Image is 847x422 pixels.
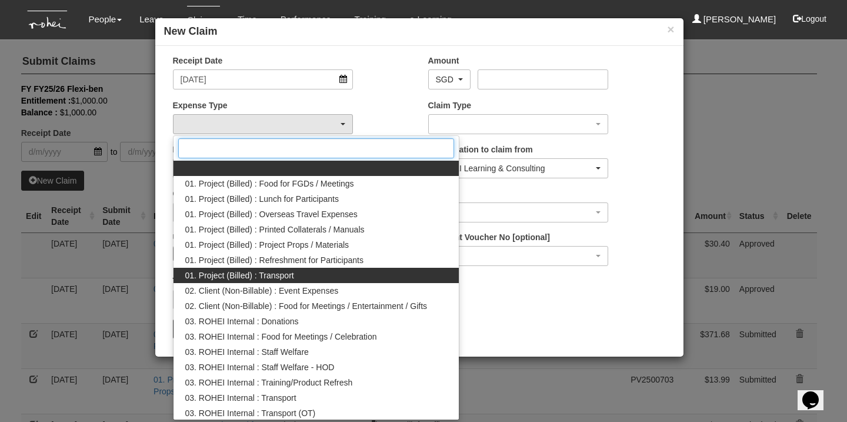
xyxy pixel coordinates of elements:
div: SGD [436,74,456,85]
label: Amount [428,55,459,67]
span: 02. Client (Non-Billable) : Food for Meetings / Entertainment / Gifts [185,300,428,312]
span: 03. ROHEI Internal : Donations [185,315,299,327]
span: 02. Client (Non-Billable) : Event Expenses [185,285,339,297]
div: ROHEI Learning & Consulting [436,162,594,174]
span: 01. Project (Billed) : Food for FGDs / Meetings [185,178,354,190]
span: 01. Project (Billed) : Refreshment for Participants [185,254,364,266]
label: Receipt Date [173,55,223,67]
label: Organisation to claim from [428,144,533,155]
span: 03. ROHEI Internal : Transport (OT) [185,407,316,419]
button: × [667,23,674,35]
span: 01. Project (Billed) : Project Props / Materials [185,239,349,251]
span: 01. Project (Billed) : Printed Collaterals / Manuals [185,224,365,235]
label: Payment Voucher No [optional] [428,231,550,243]
label: Claim Type [428,99,472,111]
button: ROHEI Learning & Consulting [428,158,609,178]
span: 03. ROHEI Internal : Staff Welfare - HOD [185,361,335,373]
span: 03. ROHEI Internal : Staff Welfare [185,346,309,358]
iframe: chat widget [798,375,835,410]
span: 03. ROHEI Internal : Food for Meetings / Celebration [185,331,377,343]
button: SGD [428,69,471,89]
span: 01. Project (Billed) : Transport [185,270,294,281]
span: 03. ROHEI Internal : Training/Product Refresh [185,377,353,388]
input: Search [178,138,455,158]
label: Expense Type [173,99,228,111]
span: 01. Project (Billed) : Overseas Travel Expenses [185,208,358,220]
input: d/m/yyyy [173,69,354,89]
span: 01. Project (Billed) : Lunch for Participants [185,193,339,205]
b: New Claim [164,25,218,37]
span: 03. ROHEI Internal : Transport [185,392,296,404]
